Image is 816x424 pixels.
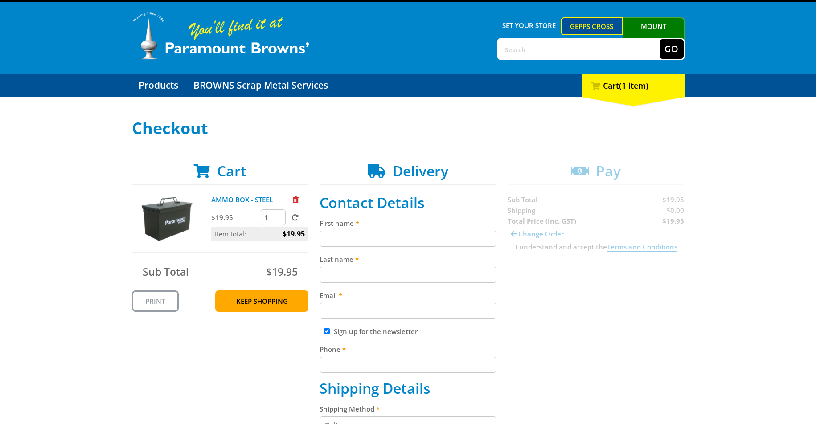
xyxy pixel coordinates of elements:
[320,303,496,319] input: Please enter your email address.
[266,265,298,279] span: $19.95
[660,39,684,59] button: Go
[619,80,648,91] span: (1 item)
[211,212,259,223] p: $19.95
[320,254,496,265] label: Last name
[334,327,418,336] label: Sign up for the newsletter
[215,290,308,312] a: Keep Shopping
[320,344,496,355] label: Phone
[320,290,496,301] label: Email
[217,161,246,180] span: Cart
[211,227,308,241] p: Item total:
[187,74,335,97] a: Go to the BROWNS Scrap Metal Services page
[132,119,685,137] h1: Checkout
[132,11,310,61] img: Paramount Browns'
[320,380,496,397] h2: Shipping Details
[393,161,448,180] span: Delivery
[140,194,194,248] img: AMMO BOX - STEEL
[561,17,623,35] a: Gepps Cross
[582,74,685,97] div: Cart
[320,404,496,414] label: Shipping Method
[320,194,496,211] h2: Contact Details
[143,265,189,279] span: Sub Total
[498,39,660,59] input: Search
[497,17,561,33] span: Set your store
[320,357,496,373] input: Please enter your telephone number.
[623,17,685,51] a: Mount [PERSON_NAME]
[132,290,179,312] a: Print
[320,231,496,247] input: Please enter your first name.
[320,218,496,228] label: First name
[320,267,496,283] input: Please enter your last name.
[293,195,299,204] a: Remove from cart
[283,227,305,241] span: $19.95
[132,74,185,97] a: Go to the Products page
[211,195,273,204] a: AMMO BOX - STEEL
